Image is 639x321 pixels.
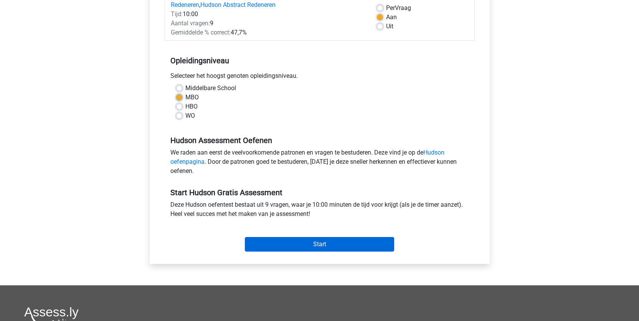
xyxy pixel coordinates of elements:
[165,28,371,37] div: 47,7%
[171,20,210,27] span: Aantal vragen:
[171,10,183,18] span: Tijd:
[386,4,395,12] span: Per
[185,84,236,93] label: Middelbare School
[185,111,195,120] label: WO
[165,200,475,222] div: Deze Hudson oefentest bestaat uit 9 vragen, waar je 10:00 minuten de tijd voor krijgt (als je de ...
[165,10,371,19] div: 10:00
[165,19,371,28] div: 9
[165,71,475,84] div: Selecteer het hoogst genoten opleidingsniveau.
[170,188,469,197] h5: Start Hudson Gratis Assessment
[171,29,231,36] span: Gemiddelde % correct:
[245,237,394,252] input: Start
[386,22,393,31] label: Uit
[165,148,475,179] div: We raden aan eerst de veelvoorkomende patronen en vragen te bestuderen. Deze vind je op de . Door...
[185,93,199,102] label: MBO
[386,13,397,22] label: Aan
[200,1,276,8] a: Hudson Abstract Redeneren
[170,136,469,145] h5: Hudson Assessment Oefenen
[386,3,411,13] label: Vraag
[185,102,198,111] label: HBO
[170,53,469,68] h5: Opleidingsniveau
